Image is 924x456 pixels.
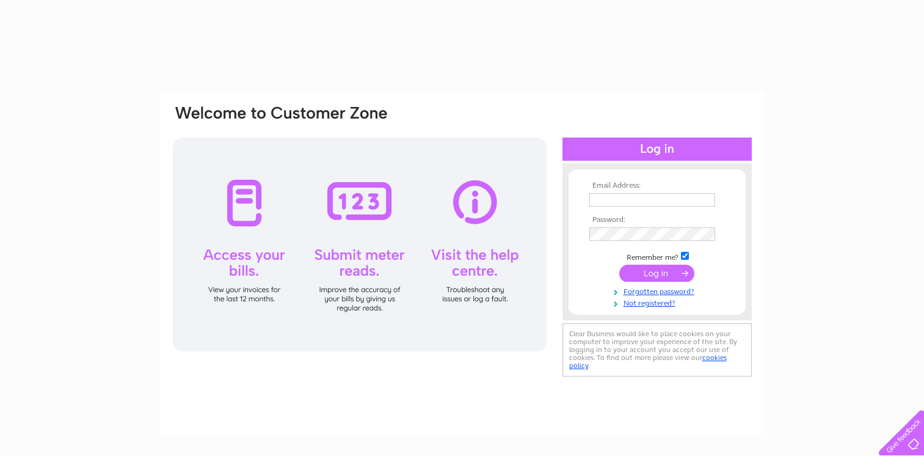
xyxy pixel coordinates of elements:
[586,182,728,190] th: Email Address:
[569,353,727,370] a: cookies policy
[586,250,728,262] td: Remember me?
[586,216,728,224] th: Password:
[589,285,728,296] a: Forgotten password?
[619,265,694,282] input: Submit
[589,296,728,308] a: Not registered?
[562,323,752,377] div: Clear Business would like to place cookies on your computer to improve your experience of the sit...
